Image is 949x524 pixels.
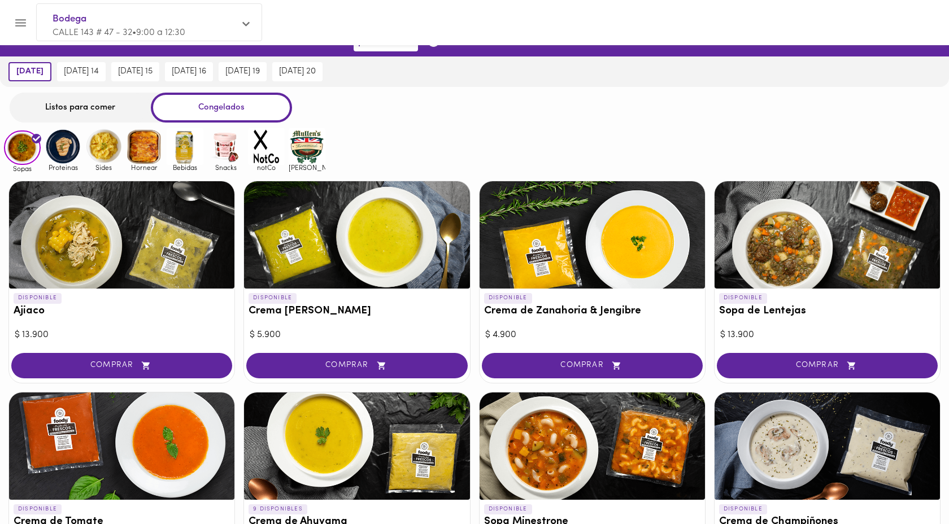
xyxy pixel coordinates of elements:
div: Congelados [151,93,292,123]
span: COMPRAR [496,361,689,370]
button: [DATE] 16 [165,62,213,81]
h3: Sopa de Lentejas [719,305,935,317]
p: 9 DISPONIBLES [249,504,307,514]
span: [DATE] 20 [279,67,316,77]
span: Bodega [53,12,234,27]
p: DISPONIBLE [14,504,62,514]
div: Listos para comer [10,93,151,123]
button: COMPRAR [11,353,232,378]
span: Hornear [126,164,163,171]
p: DISPONIBLE [14,293,62,303]
button: COMPRAR [246,353,467,378]
span: [PERSON_NAME] [289,164,325,171]
div: $ 4.900 [485,329,699,342]
p: DISPONIBLE [484,504,532,514]
img: notCo [248,128,285,165]
div: Sopa Minestrone [480,392,705,500]
img: Bebidas [167,128,203,165]
div: Crema de Zanahoria & Jengibre [480,181,705,289]
p: DISPONIBLE [249,293,297,303]
p: DISPONIBLE [484,293,532,303]
p: DISPONIBLE [719,504,767,514]
div: Ajiaco [9,181,234,289]
h3: Crema de Zanahoria & Jengibre [484,305,700,317]
h3: Ajiaco [14,305,230,317]
span: [DATE] 19 [225,67,260,77]
img: Snacks [207,128,244,165]
button: Menu [7,9,34,37]
span: Proteinas [45,164,81,171]
span: CALLE 143 # 47 - 32 • 9:00 a 12:30 [53,28,185,37]
h3: Crema [PERSON_NAME] [249,305,465,317]
div: $ 13.900 [720,329,934,342]
img: mullens [289,128,325,165]
div: Crema de Ahuyama [244,392,469,500]
iframe: Messagebird Livechat Widget [883,459,938,513]
span: [DATE] 14 [64,67,99,77]
div: Crema de Tomate [9,392,234,500]
span: Bebidas [167,164,203,171]
button: [DATE] 15 [111,62,159,81]
img: Proteinas [45,128,81,165]
button: COMPRAR [482,353,703,378]
span: COMPRAR [731,361,924,370]
div: Sopa de Lentejas [715,181,940,289]
div: Crema del Huerto [244,181,469,289]
span: [DATE] [16,67,43,77]
span: Sopas [4,165,41,172]
span: COMPRAR [260,361,453,370]
span: Sides [85,164,122,171]
img: Sides [85,128,122,165]
div: $ 5.900 [250,329,464,342]
div: Crema de Champiñones [715,392,940,500]
img: Sopas [4,130,41,165]
span: COMPRAR [25,361,218,370]
button: [DATE] 19 [219,62,267,81]
button: COMPRAR [717,353,938,378]
img: Hornear [126,128,163,165]
div: $ 13.900 [15,329,229,342]
span: [DATE] 16 [172,67,206,77]
span: notCo [248,164,285,171]
button: [DATE] 20 [272,62,323,81]
p: DISPONIBLE [719,293,767,303]
span: [DATE] 15 [118,67,153,77]
span: Snacks [207,164,244,171]
button: [DATE] [8,62,51,81]
button: [DATE] 14 [57,62,106,81]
